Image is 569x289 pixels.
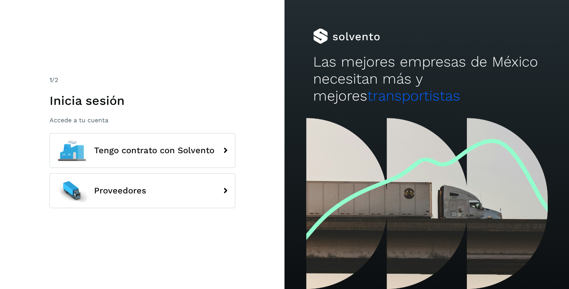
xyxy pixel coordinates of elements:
[50,76,52,84] span: 1
[50,93,235,108] h1: Inicia sesión
[94,146,214,155] span: Tengo contrato con Solvento
[313,53,541,105] h2: Las mejores empresas de México necesitan más y mejores
[50,133,235,168] button: Tengo contrato con Solvento
[50,116,235,124] p: Accede a tu cuenta
[367,87,460,104] span: transportistas
[94,186,146,195] span: Proveedores
[50,75,235,85] div: /2
[50,173,235,208] button: Proveedores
